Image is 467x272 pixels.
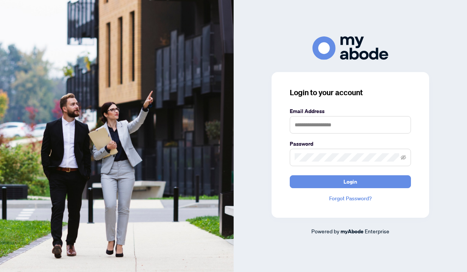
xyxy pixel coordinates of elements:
label: Password [290,140,411,148]
span: Powered by [311,228,339,234]
button: Login [290,175,411,188]
h3: Login to your account [290,87,411,98]
a: myAbode [340,227,364,236]
a: Forgot Password? [290,194,411,203]
span: eye-invisible [401,155,406,160]
span: Login [344,176,357,188]
img: ma-logo [312,36,388,60]
span: Enterprise [365,228,389,234]
label: Email Address [290,107,411,115]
